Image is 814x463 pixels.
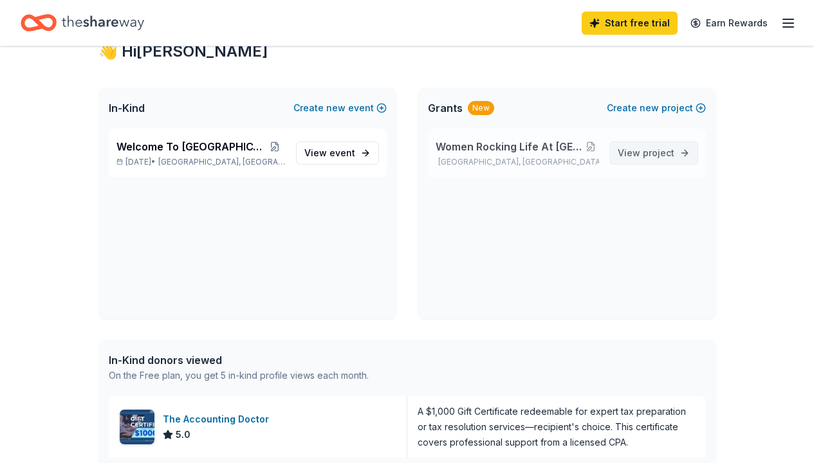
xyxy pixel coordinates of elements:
[643,147,674,158] span: project
[158,157,285,167] span: [GEOGRAPHIC_DATA], [GEOGRAPHIC_DATA]
[21,8,144,38] a: Home
[329,147,355,158] span: event
[326,100,346,116] span: new
[109,368,369,383] div: On the Free plan, you get 5 in-kind profile views each month.
[163,412,274,427] div: The Accounting Doctor
[296,141,379,165] a: View event
[640,100,659,116] span: new
[436,157,599,167] p: [GEOGRAPHIC_DATA], [GEOGRAPHIC_DATA]
[428,100,463,116] span: Grants
[418,404,696,450] div: A $1,000 Gift Certificate redeemable for expert tax preparation or tax resolution services—recipi...
[468,101,494,115] div: New
[618,145,674,161] span: View
[109,100,145,116] span: In-Kind
[436,139,582,154] span: Women Rocking Life At [GEOGRAPHIC_DATA]
[109,352,369,368] div: In-Kind donors viewed
[683,12,775,35] a: Earn Rewards
[607,100,706,116] button: Createnewproject
[120,410,154,444] img: Image for The Accounting Doctor
[116,139,264,154] span: Welcome To [GEOGRAPHIC_DATA]
[582,12,678,35] a: Start free trial
[293,100,387,116] button: Createnewevent
[304,145,355,161] span: View
[176,427,190,442] span: 5.0
[98,41,716,62] div: 👋 Hi [PERSON_NAME]
[609,141,698,165] a: View project
[116,157,286,167] p: [DATE] •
